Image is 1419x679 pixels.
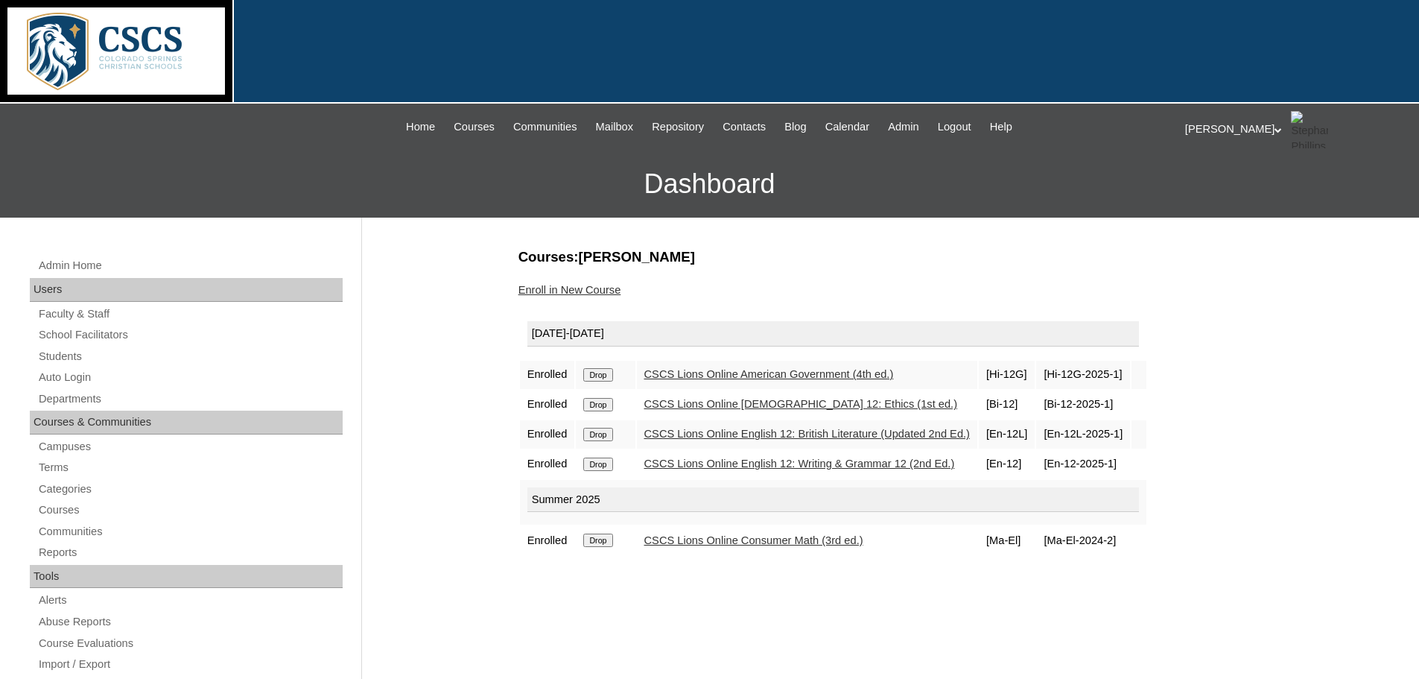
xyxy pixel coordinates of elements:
td: [En-12L-2025-1] [1036,420,1130,449]
span: Courses [454,119,495,136]
span: Logout [938,119,971,136]
span: Repository [652,119,704,136]
td: [Hi-12G-2025-1] [1036,361,1130,389]
input: Drop [583,458,612,471]
a: Mailbox [588,119,641,136]
td: [Ma-El-2024-2] [1036,526,1130,555]
a: Departments [37,390,343,408]
a: Communities [506,119,585,136]
a: CSCS Lions Online Consumer Math (3rd ed.) [644,534,863,546]
a: CSCS Lions Online [DEMOGRAPHIC_DATA] 12: Ethics (1st ed.) [644,398,958,410]
a: Enroll in New Course [518,284,621,296]
td: Enrolled [520,526,575,555]
a: Contacts [715,119,773,136]
img: Stephanie Phillips [1291,111,1328,148]
a: Courses [37,501,343,519]
h3: Dashboard [7,151,1412,218]
td: [Bi-12-2025-1] [1036,391,1130,419]
div: Courses & Communities [30,411,343,435]
a: Logout [930,119,979,136]
h3: Courses:[PERSON_NAME] [518,247,1256,267]
a: CSCS Lions Online English 12: Writing & Grammar 12 (2nd Ed.) [644,458,955,470]
td: Enrolled [520,361,575,389]
td: Enrolled [520,450,575,479]
td: [Ma-El] [979,526,1035,555]
input: Drop [583,368,612,382]
td: [Hi-12G] [979,361,1035,389]
a: Admin Home [37,256,343,275]
span: Help [990,119,1012,136]
td: Enrolled [520,391,575,419]
a: Auto Login [37,368,343,387]
div: [PERSON_NAME] [1185,111,1404,148]
span: Admin [888,119,919,136]
span: Mailbox [596,119,634,136]
span: Home [406,119,435,136]
a: Repository [644,119,711,136]
td: [Bi-12] [979,391,1035,419]
span: Communities [513,119,577,136]
td: [En-12] [979,450,1035,479]
span: Calendar [825,119,869,136]
a: Communities [37,522,343,541]
a: Categories [37,480,343,499]
a: Faculty & Staff [37,305,343,323]
a: Blog [777,119,813,136]
a: Home [399,119,442,136]
a: CSCS Lions Online American Government (4th ed.) [644,368,894,380]
input: Drop [583,428,612,441]
a: Campuses [37,438,343,456]
a: School Facilitators [37,326,343,344]
td: [En-12-2025-1] [1036,450,1130,479]
a: Calendar [818,119,877,136]
div: Users [30,278,343,302]
a: Terms [37,458,343,477]
td: [En-12L] [979,420,1035,449]
span: Contacts [723,119,766,136]
a: Help [982,119,1020,136]
div: [DATE]-[DATE] [527,321,1140,347]
a: Abuse Reports [37,613,343,631]
a: Import / Export [37,655,343,674]
a: CSCS Lions Online English 12: British Literature (Updated 2nd Ed.) [644,428,970,440]
td: Enrolled [520,420,575,449]
input: Drop [583,398,612,411]
span: Blog [784,119,806,136]
a: Course Evaluations [37,634,343,653]
a: Reports [37,543,343,562]
div: Summer 2025 [527,487,1140,513]
a: Alerts [37,591,343,610]
input: Drop [583,534,612,547]
a: Admin [880,119,927,136]
a: Students [37,347,343,366]
a: Courses [446,119,502,136]
div: Tools [30,565,343,589]
img: logo-white.png [7,7,225,95]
